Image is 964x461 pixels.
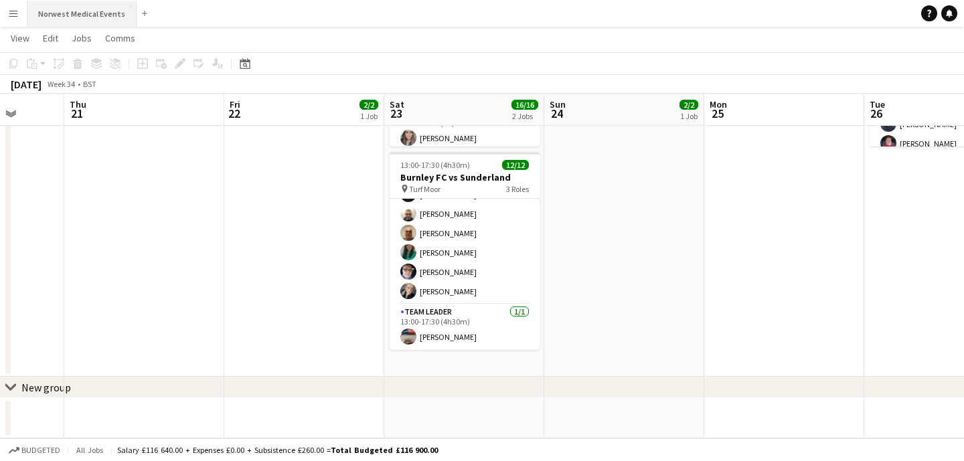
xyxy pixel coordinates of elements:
app-card-role: Team Leader1/113:00-17:30 (4h30m)[PERSON_NAME] [390,304,540,350]
div: Salary £116 640.00 + Expenses £0.00 + Subsistence £260.00 = [117,445,438,455]
div: BST [83,79,96,89]
app-job-card: 13:00-17:30 (4h30m)12/12Burnley FC vs Sunderland Turf Moor3 Roles[PERSON_NAME][PERSON_NAME][PERSO... [390,152,540,350]
div: New group [21,381,71,394]
div: 1 Job [360,111,378,121]
span: Week 34 [44,79,78,89]
span: 16/16 [511,100,538,110]
button: Norwest Medical Events [27,1,137,27]
span: Fri [230,98,240,110]
span: Sat [390,98,404,110]
div: 2 Jobs [512,111,538,121]
a: View [5,29,35,47]
button: Budgeted [7,443,62,458]
span: Comms [105,32,135,44]
span: 24 [548,106,566,121]
span: All jobs [74,445,106,455]
span: Budgeted [21,446,60,455]
span: View [11,32,29,44]
span: 21 [68,106,86,121]
span: Thu [70,98,86,110]
span: Turf Moor [409,184,440,194]
span: Jobs [72,32,92,44]
span: 23 [388,106,404,121]
a: Jobs [66,29,97,47]
span: 22 [228,106,240,121]
h3: Burnley FC vs Sunderland [390,171,540,183]
span: 3 Roles [506,184,529,194]
span: Total Budgeted £116 900.00 [331,445,438,455]
span: Mon [710,98,727,110]
span: 2/2 [679,100,698,110]
span: Tue [870,98,885,110]
span: 12/12 [502,160,529,170]
span: Edit [43,32,58,44]
span: 26 [868,106,885,121]
span: 2/2 [359,100,378,110]
span: 13:00-17:30 (4h30m) [400,160,470,170]
div: [DATE] [11,78,42,91]
a: Comms [100,29,141,47]
a: Edit [37,29,64,47]
span: 25 [708,106,727,121]
app-card-role: Responder (First Aid)1/109:00-17:00 (8h)[PERSON_NAME] [390,106,540,151]
span: Sun [550,98,566,110]
div: 1 Job [680,111,698,121]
